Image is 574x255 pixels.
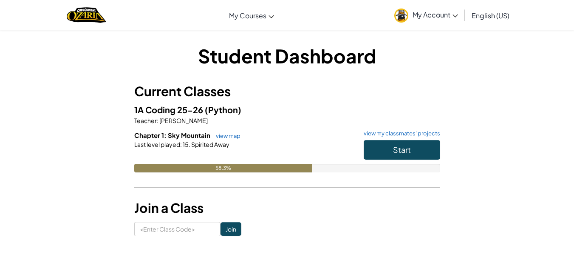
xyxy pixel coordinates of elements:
[134,117,157,124] span: Teacher
[134,104,205,115] span: 1A Coding 25-26
[364,140,440,160] button: Start
[472,11,509,20] span: English (US)
[182,140,190,148] span: 15.
[134,131,212,139] span: Chapter 1: Sky Mountain
[229,11,266,20] span: My Courses
[212,132,240,139] a: view map
[390,2,462,29] a: My Account
[393,145,411,155] span: Start
[180,140,182,148] span: :
[394,9,408,23] img: avatar
[134,164,313,172] div: 58.3%
[134,222,221,236] input: <Enter Class Code>
[157,117,158,124] span: :
[221,222,241,236] input: Join
[67,6,106,24] img: Home
[359,131,440,136] a: view my classmates' projects
[225,4,278,27] a: My Courses
[190,140,229,148] span: Spirited Away
[134,43,440,69] h1: Student Dashboard
[134,198,440,218] h3: Join a Class
[413,10,458,19] span: My Account
[467,4,514,27] a: English (US)
[67,6,106,24] a: Ozaria by CodeCombat logo
[205,104,241,115] span: (Python)
[158,117,208,124] span: [PERSON_NAME]
[134,140,180,148] span: Last level played
[134,82,440,101] h3: Current Classes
